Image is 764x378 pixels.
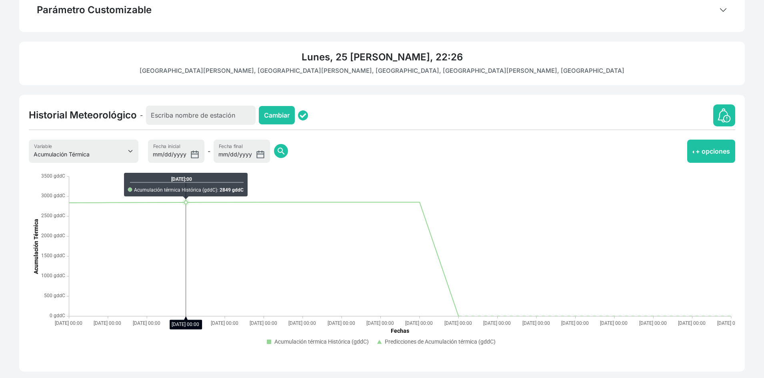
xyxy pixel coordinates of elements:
text: [DATE] 00:00 [328,320,355,326]
p: [GEOGRAPHIC_DATA][PERSON_NAME], [GEOGRAPHIC_DATA][PERSON_NAME], [GEOGRAPHIC_DATA], [GEOGRAPHIC_DA... [29,66,735,76]
text: Acumulación Térmica [33,218,39,274]
text: 3000 gddC [41,193,65,198]
text: [DATE] 00:00 [639,320,667,326]
span: - [140,110,143,120]
text: [DATE] 00:00 [366,320,394,326]
h4: Lunes, 25 [PERSON_NAME], 22:26 [29,51,735,63]
text: [DATE] 00:00 [288,320,316,326]
text: [DATE] 00:00 [133,320,160,326]
h4: Historial Meteorológico [29,109,137,121]
text: 3500 gddC [41,173,65,179]
text: [DATE] 00:00 [444,320,472,326]
text: [DATE] 00:00 [94,320,121,326]
g: Predicciones de Acumulación térmica (gddC) series is showing, press enter to hide the Prediccione... [378,338,496,344]
text: 2500 gddC [41,213,65,218]
text: [DATE] 00:00 [55,320,82,326]
text: 1000 gddC [41,273,65,278]
text: 2000 gddC [41,233,65,238]
ejs-chart: . Syncfusion interactive chart. [29,172,735,352]
button: Cambiar [259,106,295,124]
text: 500 gddC [44,293,65,298]
text: [DATE] 00:00 [250,320,277,326]
text: [DATE] 00:00 [483,320,511,326]
g: Acumulación térmica Histórica (gddC) series is showing, press enter to hide the Acumulación térmi... [267,338,369,344]
text: Predicciones de Acumulación térmica (gddC) [385,338,496,344]
text: 1500 gddC [41,253,65,258]
text: [DATE] 00:00 [600,320,628,326]
button: + opciones [687,140,735,163]
span: - [208,146,210,156]
span: search [276,146,286,156]
text: [DATE] 00:00 [172,320,199,326]
text: 0 gddC [50,313,65,318]
text: [DATE] 00:00 [717,320,745,326]
g: Acumulación térmica Histórica (gddC),Line series with 11 data points [69,202,459,316]
text: [DATE] 00:00 [211,320,238,326]
text: [DATE] 00:00 [561,320,589,326]
button: search [274,144,288,158]
text: [DATE] 00:00 [678,320,706,326]
text: Fechas [391,328,409,334]
input: Escriba nombre de estación [146,106,256,125]
text: Acumulación térmica Histórica (gddC) [274,338,369,344]
text: [DATE] 00:00 [522,320,550,326]
text: [DATE] 00:00 [405,320,433,326]
img: status [298,110,308,120]
h4: Parámetro Customizable [37,4,152,16]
